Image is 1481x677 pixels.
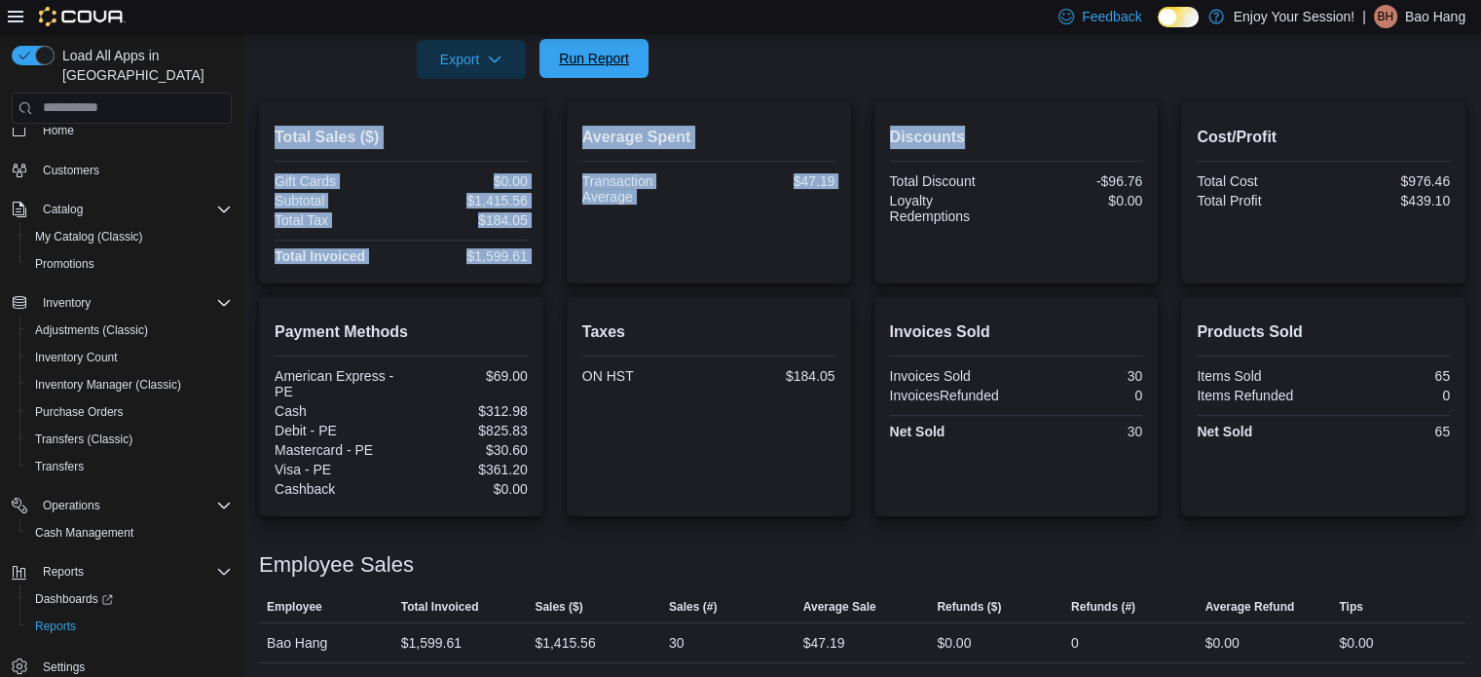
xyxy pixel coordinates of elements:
[35,119,82,142] a: Home
[27,346,126,369] a: Inventory Count
[401,599,479,615] span: Total Invoiced
[259,553,414,577] h3: Employee Sales
[713,368,835,384] div: $184.05
[1197,368,1319,384] div: Items Sold
[1158,7,1199,27] input: Dark Mode
[405,212,528,228] div: $184.05
[1405,5,1465,28] p: Bao Hang
[27,319,232,342] span: Adjustments (Classic)
[43,659,85,675] span: Settings
[35,322,148,338] span: Adjustments (Classic)
[1019,388,1142,403] div: 0
[405,173,528,189] div: $0.00
[27,521,141,545] a: Cash Management
[1197,424,1252,439] strong: Net Sold
[19,250,240,278] button: Promotions
[35,432,132,447] span: Transfers (Classic)
[19,344,240,371] button: Inventory Count
[1019,193,1142,208] div: $0.00
[35,560,92,583] button: Reports
[27,587,121,611] a: Dashboards
[35,291,98,315] button: Inventory
[275,212,397,228] div: Total Tax
[535,631,595,655] div: $1,415.56
[4,116,240,144] button: Home
[19,223,240,250] button: My Catalog (Classic)
[27,455,232,478] span: Transfers
[35,377,181,393] span: Inventory Manager (Classic)
[539,39,648,78] button: Run Report
[890,126,1143,149] h2: Discounts
[19,613,240,640] button: Reports
[4,492,240,519] button: Operations
[405,368,528,384] div: $69.00
[275,126,528,149] h2: Total Sales ($)
[27,428,140,451] a: Transfers (Classic)
[275,248,365,264] strong: Total Invoiced
[35,350,118,365] span: Inventory Count
[1339,631,1373,655] div: $0.00
[1205,599,1295,615] span: Average Refund
[582,320,835,344] h2: Taxes
[890,388,1013,403] div: InvoicesRefunded
[1327,424,1450,439] div: 65
[405,462,528,477] div: $361.20
[39,7,126,26] img: Cova
[401,631,462,655] div: $1,599.61
[4,558,240,585] button: Reports
[27,615,232,638] span: Reports
[405,403,528,419] div: $312.98
[43,202,83,217] span: Catalog
[1019,424,1142,439] div: 30
[669,599,717,615] span: Sales (#)
[1327,368,1450,384] div: 65
[582,126,835,149] h2: Average Spent
[937,599,1001,615] span: Refunds ($)
[27,587,232,611] span: Dashboards
[275,462,397,477] div: Visa - PE
[417,40,526,79] button: Export
[582,173,705,205] div: Transaction Average
[35,229,143,244] span: My Catalog (Classic)
[27,455,92,478] a: Transfers
[27,373,232,396] span: Inventory Manager (Classic)
[1019,173,1142,189] div: -$96.76
[43,295,91,311] span: Inventory
[713,173,835,189] div: $47.19
[35,198,91,221] button: Catalog
[19,585,240,613] a: Dashboards
[35,256,94,272] span: Promotions
[43,123,74,138] span: Home
[35,404,124,420] span: Purchase Orders
[1019,368,1142,384] div: 30
[27,319,156,342] a: Adjustments (Classic)
[275,481,397,497] div: Cashback
[428,40,514,79] span: Export
[1197,126,1450,149] h2: Cost/Profit
[55,46,232,85] span: Load All Apps in [GEOGRAPHIC_DATA]
[27,225,232,248] span: My Catalog (Classic)
[1362,5,1366,28] p: |
[803,599,876,615] span: Average Sale
[890,173,1013,189] div: Total Discount
[4,289,240,317] button: Inventory
[890,320,1143,344] h2: Invoices Sold
[267,599,322,615] span: Employee
[1071,631,1079,655] div: 0
[19,371,240,398] button: Inventory Manager (Classic)
[275,403,397,419] div: Cash
[559,49,629,68] span: Run Report
[890,193,1013,224] div: Loyalty Redemptions
[405,193,528,208] div: $1,415.56
[35,494,232,517] span: Operations
[27,521,232,545] span: Cash Management
[19,317,240,344] button: Adjustments (Classic)
[275,173,397,189] div: Gift Cards
[27,400,131,424] a: Purchase Orders
[405,442,528,458] div: $30.60
[35,525,133,541] span: Cash Management
[803,631,845,655] div: $47.19
[582,368,705,384] div: ON HST
[275,442,397,458] div: Mastercard - PE
[19,453,240,480] button: Transfers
